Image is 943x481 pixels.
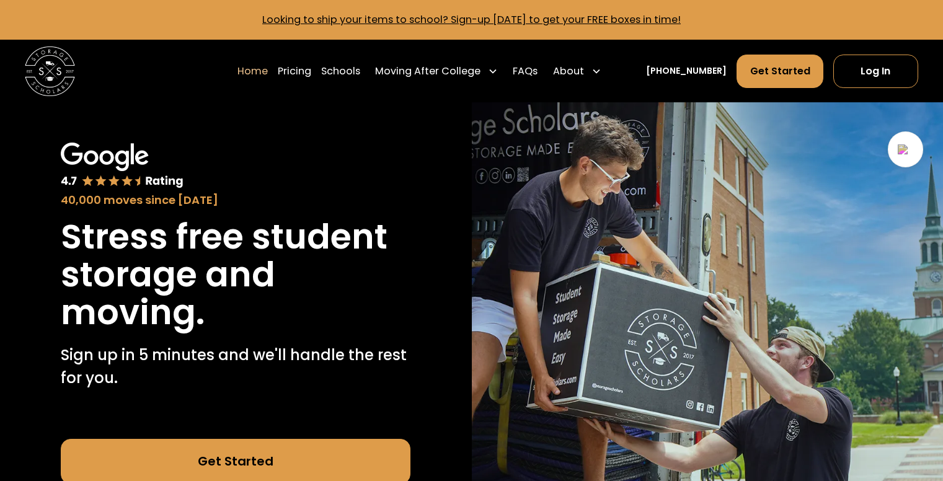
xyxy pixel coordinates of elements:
div: About [553,64,584,79]
img: Google 4.7 star rating [61,143,183,190]
a: Home [237,54,268,89]
img: Storage Scholars main logo [25,46,75,97]
h1: Stress free student storage and moving. [61,218,410,332]
a: Looking to ship your items to school? Sign-up [DATE] to get your FREE boxes in time! [262,12,681,27]
p: Sign up in 5 minutes and we'll handle the rest for you. [61,344,410,389]
a: Get Started [737,55,823,88]
a: Schools [321,54,360,89]
div: Moving After College [370,54,503,89]
div: Moving After College [375,64,480,79]
a: FAQs [513,54,538,89]
div: About [548,54,606,89]
a: Log In [833,55,918,88]
a: Pricing [278,54,311,89]
div: 40,000 moves since [DATE] [61,192,410,208]
a: home [25,46,75,97]
a: [PHONE_NUMBER] [646,64,727,77]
